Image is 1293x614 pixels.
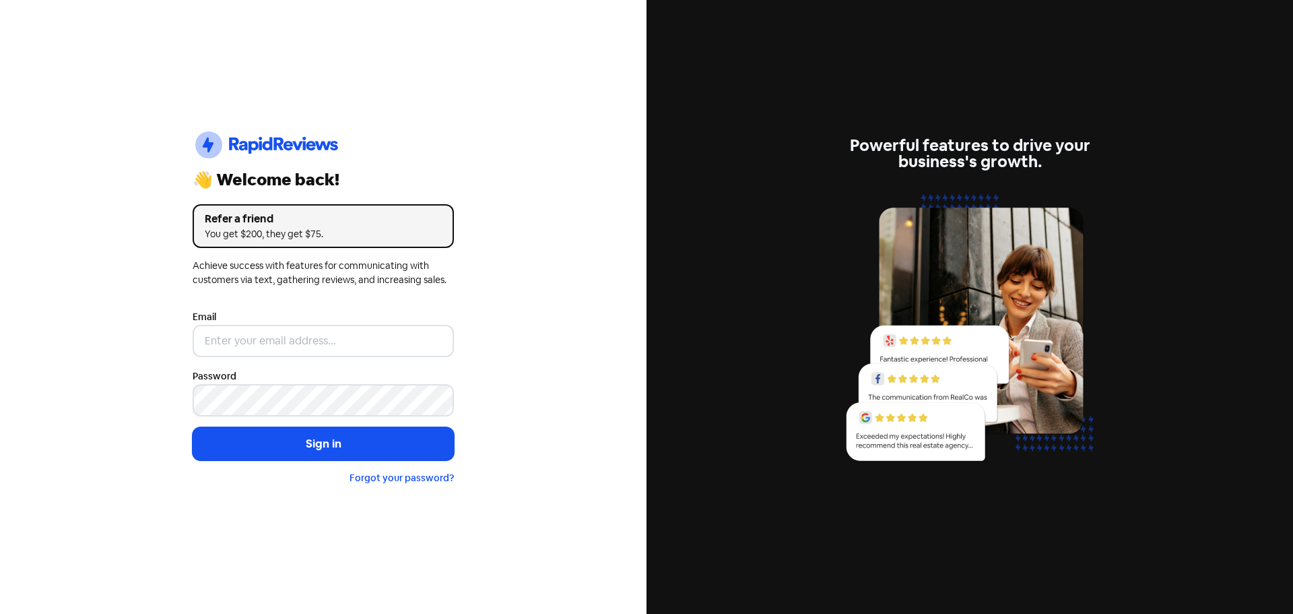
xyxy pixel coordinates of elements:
[839,186,1100,477] img: reviews
[839,137,1100,170] div: Powerful features to drive your business's growth.
[193,172,454,188] div: 👋 Welcome back!
[205,227,442,241] div: You get $200, they get $75.
[205,211,442,227] div: Refer a friend
[193,310,216,324] label: Email
[193,369,236,383] label: Password
[193,259,454,287] div: Achieve success with features for communicating with customers via text, gathering reviews, and i...
[193,325,454,357] input: Enter your email address...
[193,427,454,461] button: Sign in
[350,472,454,484] a: Forgot your password?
